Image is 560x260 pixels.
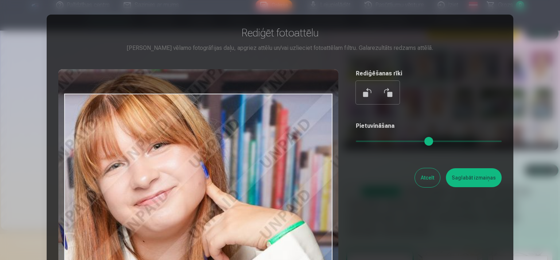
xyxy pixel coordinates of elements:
div: [PERSON_NAME] vēlamo fotogrāfijas daļu, apgriez attēlu un/vai uzlieciet fotoattēlam filtru. Galar... [58,44,502,52]
h3: Rediģēt fotoattēlu [58,26,502,39]
h5: Pietuvināšana [356,122,502,130]
button: Saglabāt izmaiņas [446,168,502,187]
h5: Rediģēšanas rīki [356,69,502,78]
button: Atcelt [415,168,440,187]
